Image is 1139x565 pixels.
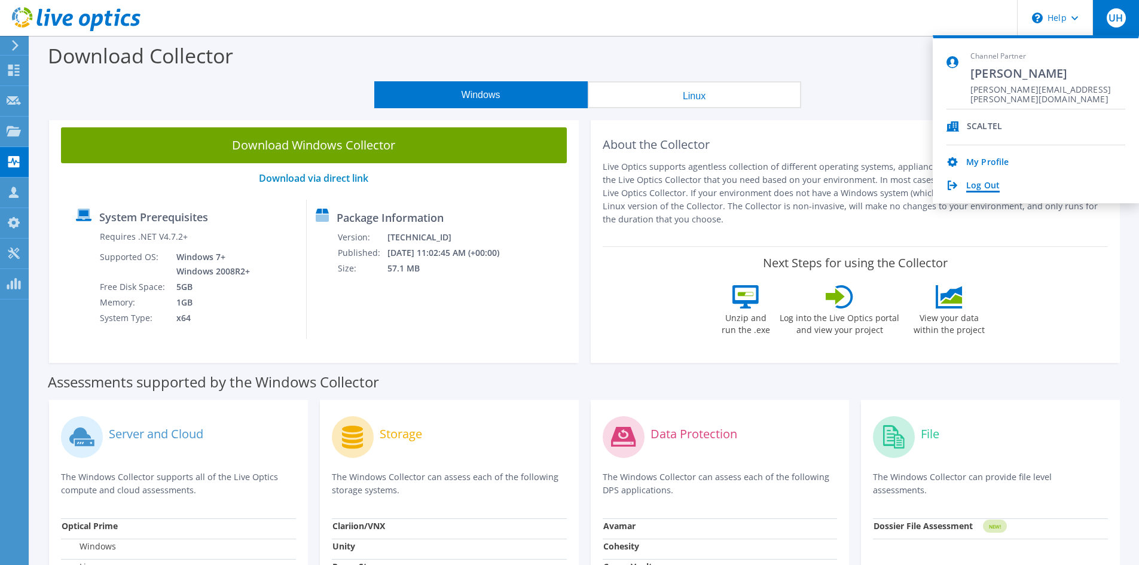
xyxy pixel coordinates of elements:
span: [PERSON_NAME][EMAIL_ADDRESS][PERSON_NAME][DOMAIN_NAME] [970,85,1125,96]
span: Channel Partner [970,51,1125,62]
button: Windows [374,81,588,108]
a: Download Windows Collector [61,127,567,163]
p: The Windows Collector can assess each of the following storage systems. [332,471,567,497]
label: Package Information [337,212,444,224]
td: Size: [337,261,387,276]
a: Download via direct link [259,172,368,185]
td: [DATE] 11:02:45 AM (+00:00) [387,245,515,261]
label: Data Protection [651,428,737,440]
label: File [921,428,939,440]
p: The Windows Collector can assess each of the following DPS applications. [603,471,838,497]
label: Storage [380,428,422,440]
strong: Unity [332,540,355,552]
tspan: NEW! [989,523,1001,530]
label: Unzip and run the .exe [718,309,773,336]
label: System Prerequisites [99,211,208,223]
td: Version: [337,230,387,245]
label: Assessments supported by the Windows Collector [48,376,379,388]
strong: Clariion/VNX [332,520,385,532]
div: SCALTEL [967,121,1002,133]
td: System Type: [99,310,167,326]
td: 5GB [167,279,252,295]
p: The Windows Collector supports all of the Live Optics compute and cloud assessments. [61,471,296,497]
td: Free Disk Space: [99,279,167,295]
a: My Profile [966,157,1009,169]
a: Log Out [966,181,1000,192]
button: Linux [588,81,801,108]
h2: About the Collector [603,138,1109,152]
label: Windows [62,540,116,552]
td: Memory: [99,295,167,310]
td: [TECHNICAL_ID] [387,230,515,245]
span: [PERSON_NAME] [970,65,1125,81]
td: x64 [167,310,252,326]
label: Download Collector [48,42,233,69]
label: Server and Cloud [109,428,203,440]
svg: \n [1032,13,1043,23]
p: Live Optics supports agentless collection of different operating systems, appliances, and applica... [603,160,1109,226]
label: Requires .NET V4.7.2+ [100,231,188,243]
td: 57.1 MB [387,261,515,276]
strong: Optical Prime [62,520,118,532]
span: UH [1107,8,1126,28]
p: The Windows Collector can provide file level assessments. [873,471,1108,497]
strong: Cohesity [603,540,639,552]
strong: Avamar [603,520,636,532]
td: 1GB [167,295,252,310]
td: Supported OS: [99,249,167,279]
td: Published: [337,245,387,261]
td: Windows 7+ Windows 2008R2+ [167,249,252,279]
label: Next Steps for using the Collector [763,256,948,270]
strong: Dossier File Assessment [874,520,973,532]
label: View your data within the project [906,309,992,336]
label: Log into the Live Optics portal and view your project [779,309,900,336]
